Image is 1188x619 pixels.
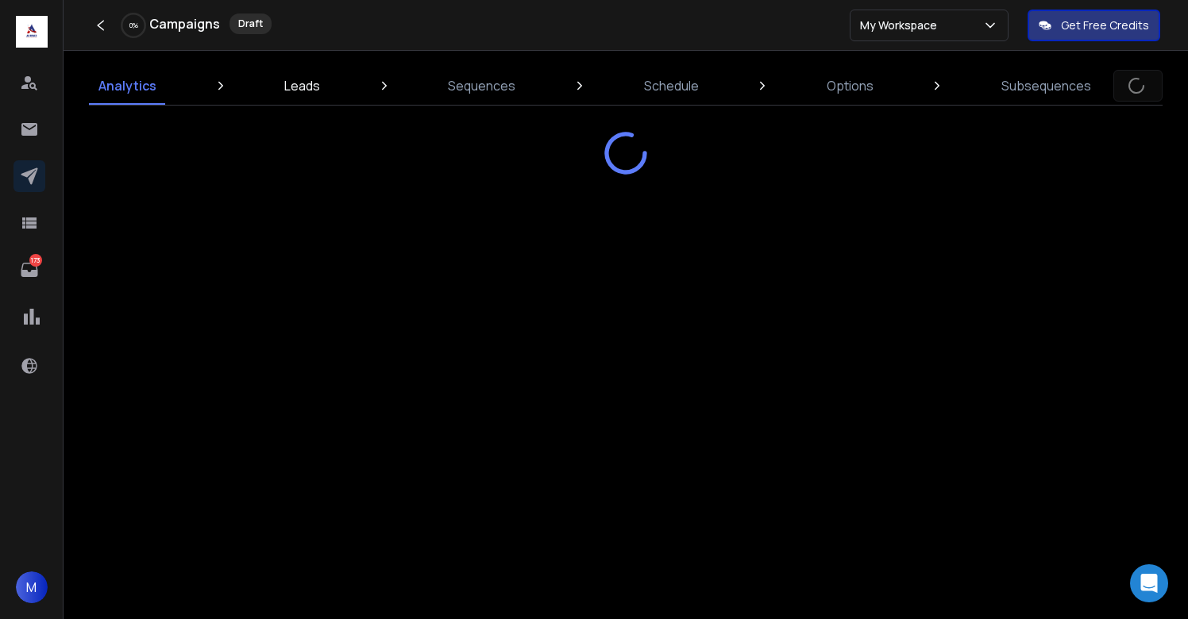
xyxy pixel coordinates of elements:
button: M [16,571,48,603]
p: Leads [284,76,320,95]
p: Subsequences [1001,76,1091,95]
div: Draft [229,13,272,34]
p: Analytics [98,76,156,95]
a: Subsequences [992,67,1101,105]
p: Sequences [448,76,515,95]
a: Analytics [89,67,166,105]
img: logo [16,16,48,48]
a: Leads [275,67,330,105]
a: Options [817,67,883,105]
p: 0 % [129,21,138,30]
a: Schedule [634,67,708,105]
a: 173 [13,254,45,286]
div: Open Intercom Messenger [1130,564,1168,602]
h1: Campaigns [149,14,220,33]
p: 173 [29,254,42,267]
p: Options [827,76,874,95]
button: Get Free Credits [1028,10,1160,41]
p: Schedule [644,76,699,95]
p: My Workspace [860,17,943,33]
p: Get Free Credits [1061,17,1149,33]
a: Sequences [438,67,525,105]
